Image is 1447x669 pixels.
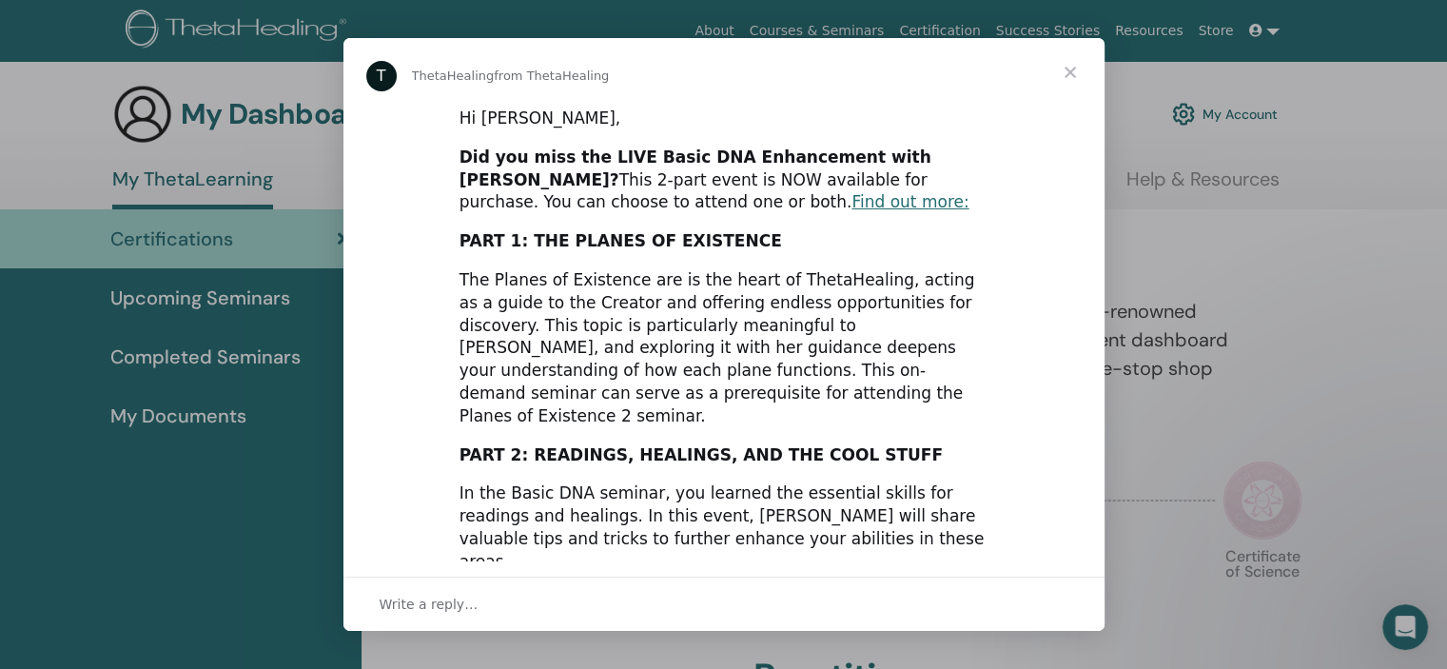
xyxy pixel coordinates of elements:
div: In the Basic DNA seminar, you learned the essential skills for readings and healings. In this eve... [460,482,988,573]
b: PART 1: THE PLANES OF EXISTENCE [460,231,782,250]
div: This 2-part event is NOW available for purchase. You can choose to attend one or both. [460,147,988,214]
div: Profile image for ThetaHealing [366,61,397,91]
div: The Planes of Existence are is the heart of ThetaHealing, acting as a guide to the Creator and of... [460,269,988,428]
a: Find out more: [851,192,968,211]
span: Close [1036,38,1105,107]
span: ThetaHealing [412,69,495,83]
span: Write a reply… [380,592,479,617]
b: PART 2: READINGS, HEALINGS, AND THE COOL STUFF [460,445,943,464]
span: from ThetaHealing [494,69,609,83]
div: Hi [PERSON_NAME], [460,108,988,130]
b: Did you miss the LIVE Basic DNA Enhancement with [PERSON_NAME]? [460,148,931,189]
div: Open conversation and reply [343,577,1105,631]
